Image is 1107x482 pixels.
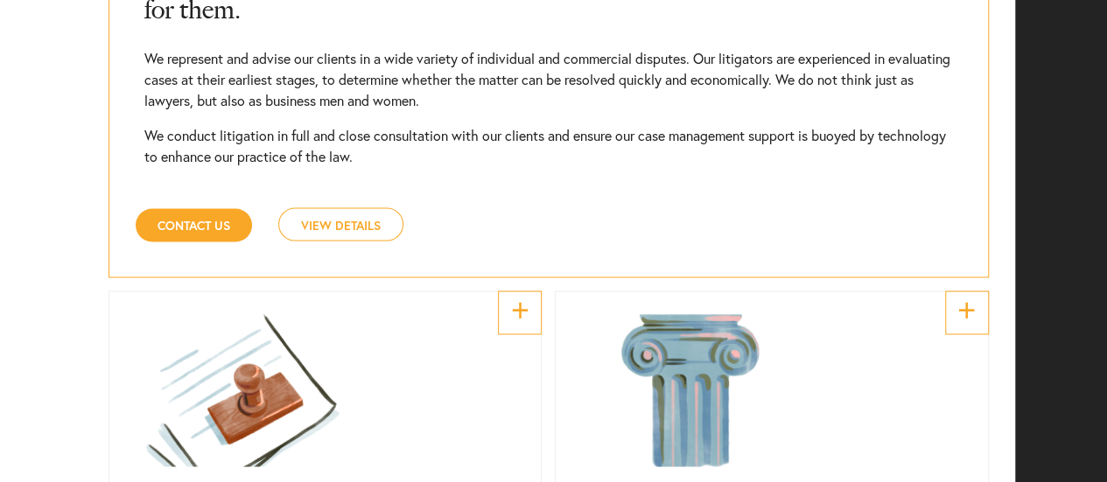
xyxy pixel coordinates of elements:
[144,48,952,111] p: We represent and advise our clients in a wide variety of individual and commercial disputes. Our ...
[278,207,403,241] a: View Details
[136,208,252,241] a: Contact Us
[498,290,542,334] a: +
[945,290,989,334] a: +
[144,125,952,167] p: We conduct litigation in full and close consultation with our clients and ensure our case managem...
